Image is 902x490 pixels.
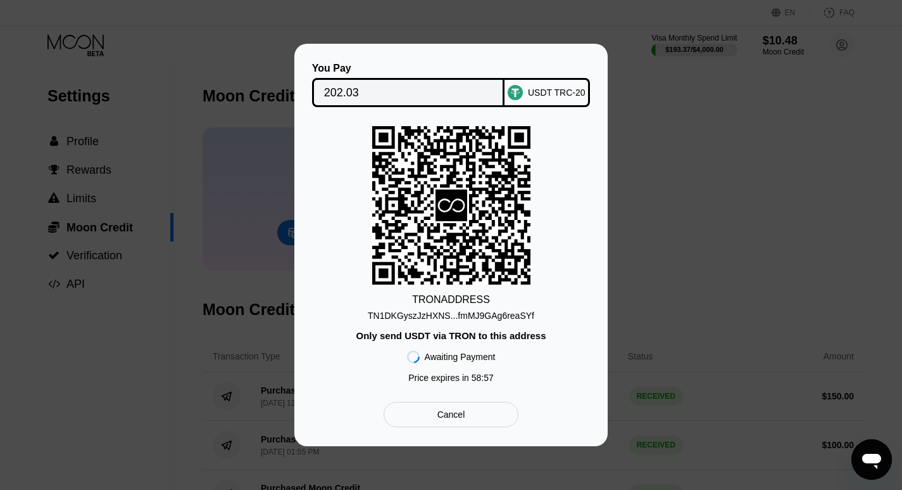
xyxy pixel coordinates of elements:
div: You Pay [312,63,505,74]
div: Price expires in [408,373,494,383]
div: TRON ADDRESS [412,294,490,306]
div: TN1DKGyszJzHXNS...fmMJ9GAg6reaSYf [368,306,534,321]
div: You PayUSDT TRC-20 [313,63,589,107]
div: Awaiting Payment [425,352,496,362]
div: Cancel [384,402,518,427]
div: Only send USDT via TRON to this address [356,330,546,341]
div: Cancel [437,409,465,420]
div: TN1DKGyszJzHXNS...fmMJ9GAg6reaSYf [368,311,534,321]
div: USDT TRC-20 [528,87,586,98]
iframe: Button to launch messaging window [851,439,892,480]
span: 58 : 57 [472,373,494,383]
